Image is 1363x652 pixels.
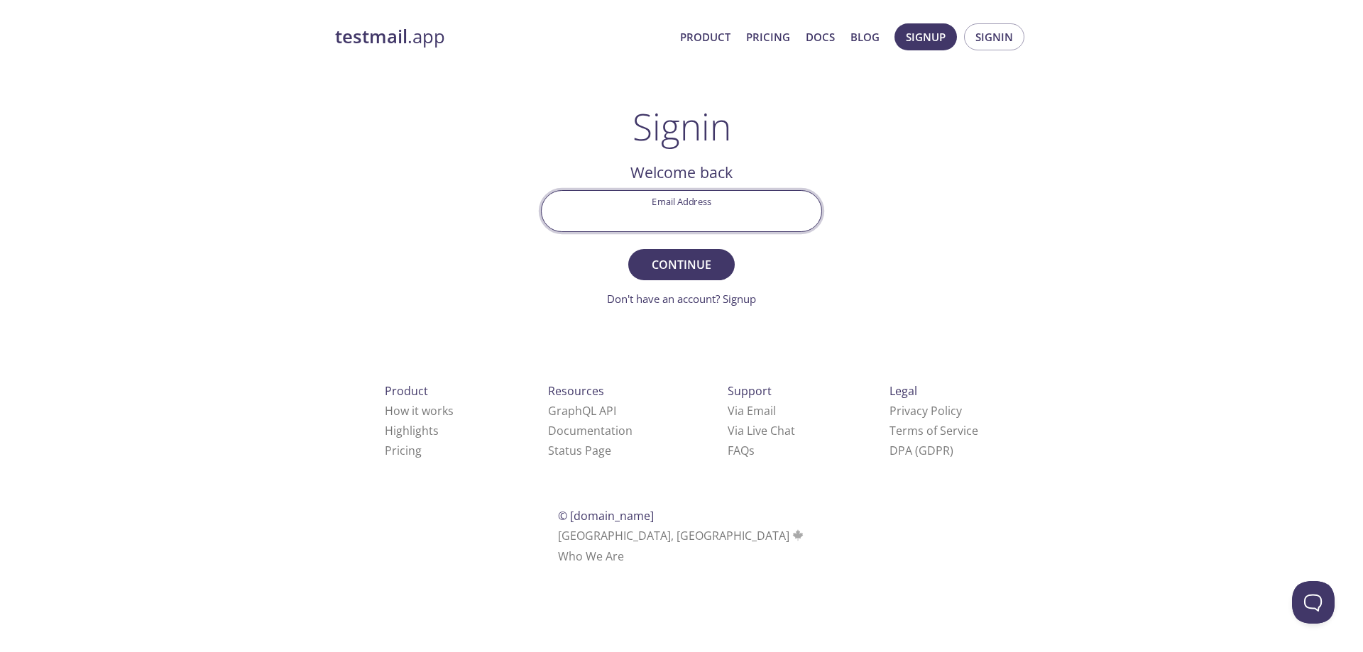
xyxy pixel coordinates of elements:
[385,383,428,399] span: Product
[728,383,772,399] span: Support
[964,23,1024,50] button: Signin
[628,249,735,280] button: Continue
[548,403,616,419] a: GraphQL API
[1292,581,1335,624] iframe: Help Scout Beacon - Open
[541,160,822,184] h2: Welcome back
[906,28,946,46] span: Signup
[558,508,654,524] span: © [DOMAIN_NAME]
[548,423,633,438] a: Documentation
[889,443,953,458] a: DPA (GDPR)
[385,443,422,458] a: Pricing
[889,403,962,419] a: Privacy Policy
[728,403,776,419] a: Via Email
[607,292,756,306] a: Don't have an account? Signup
[728,443,755,458] a: FAQ
[975,28,1013,46] span: Signin
[746,28,790,46] a: Pricing
[680,28,730,46] a: Product
[850,28,880,46] a: Blog
[335,25,669,49] a: testmail.app
[558,548,624,564] a: Who We Are
[644,255,719,275] span: Continue
[633,105,731,148] h1: Signin
[889,423,978,438] a: Terms of Service
[558,528,806,543] span: [GEOGRAPHIC_DATA], [GEOGRAPHIC_DATA]
[728,423,795,438] a: Via Live Chat
[548,383,604,399] span: Resources
[385,403,454,419] a: How it works
[806,28,835,46] a: Docs
[749,443,755,458] span: s
[385,423,439,438] a: Highlights
[894,23,957,50] button: Signup
[889,383,917,399] span: Legal
[335,24,407,49] strong: testmail
[548,443,611,458] a: Status Page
